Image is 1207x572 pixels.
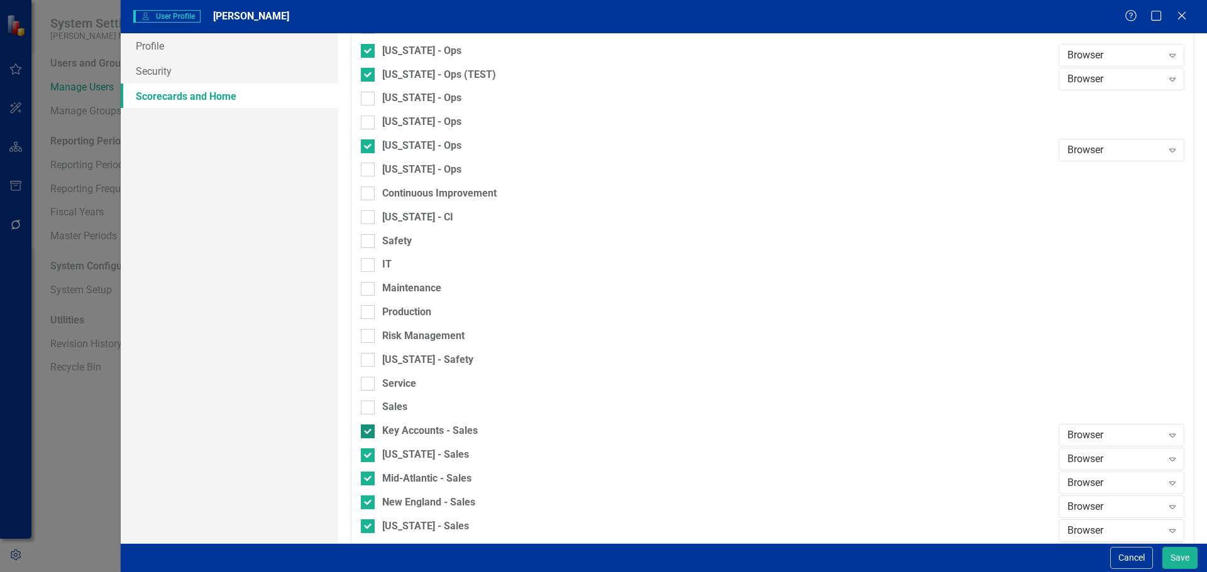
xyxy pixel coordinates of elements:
[382,472,471,486] div: Mid-Atlantic - Sales
[382,281,441,296] div: Maintenance
[1067,72,1162,86] div: Browser
[382,44,461,58] div: [US_STATE] - Ops
[382,305,431,320] div: Production
[382,448,469,462] div: [US_STATE] - Sales
[382,424,478,438] div: Key Accounts - Sales
[382,400,407,414] div: Sales
[382,186,497,201] div: Continuous Improvement
[1110,547,1153,569] button: Cancel
[382,234,412,249] div: Safety
[382,542,469,557] div: [US_STATE] - Sales
[121,84,338,109] a: Scorecards and Home
[133,10,201,23] span: User Profile
[121,33,338,58] a: Profile
[382,329,465,343] div: Risk Management
[382,210,453,225] div: [US_STATE] - CI
[1067,499,1162,514] div: Browser
[1067,452,1162,467] div: Browser
[382,163,461,177] div: [US_STATE] - Ops
[1162,547,1198,569] button: Save
[213,10,289,22] span: [PERSON_NAME]
[1067,476,1162,490] div: Browser
[382,91,461,105] div: [US_STATE] - Ops
[382,353,473,367] div: [US_STATE] - Safety
[382,115,461,129] div: [US_STATE] - Ops
[382,377,416,391] div: Service
[382,68,496,82] div: [US_STATE] - Ops (TEST)
[1067,143,1162,158] div: Browser
[382,519,469,534] div: [US_STATE] - Sales
[121,58,338,84] a: Security
[1067,523,1162,537] div: Browser
[382,257,392,272] div: IT
[382,495,475,510] div: New England - Sales
[1067,428,1162,443] div: Browser
[382,139,461,153] div: [US_STATE] - Ops
[1067,48,1162,62] div: Browser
